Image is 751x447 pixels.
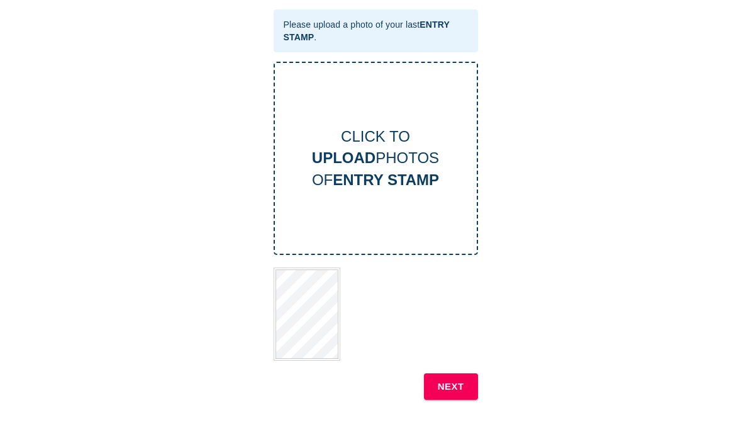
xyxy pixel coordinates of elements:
button: NEXT [424,373,478,400]
b: NEXT [438,378,464,395]
b: UPLOAD [312,149,375,166]
div: Please upload a photo of your last . [284,18,468,43]
b: ENTRY STAMP [333,171,439,188]
div: CLICK TO PHOTOS OF [275,126,477,191]
b: ENTRY STAMP [284,20,450,42]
